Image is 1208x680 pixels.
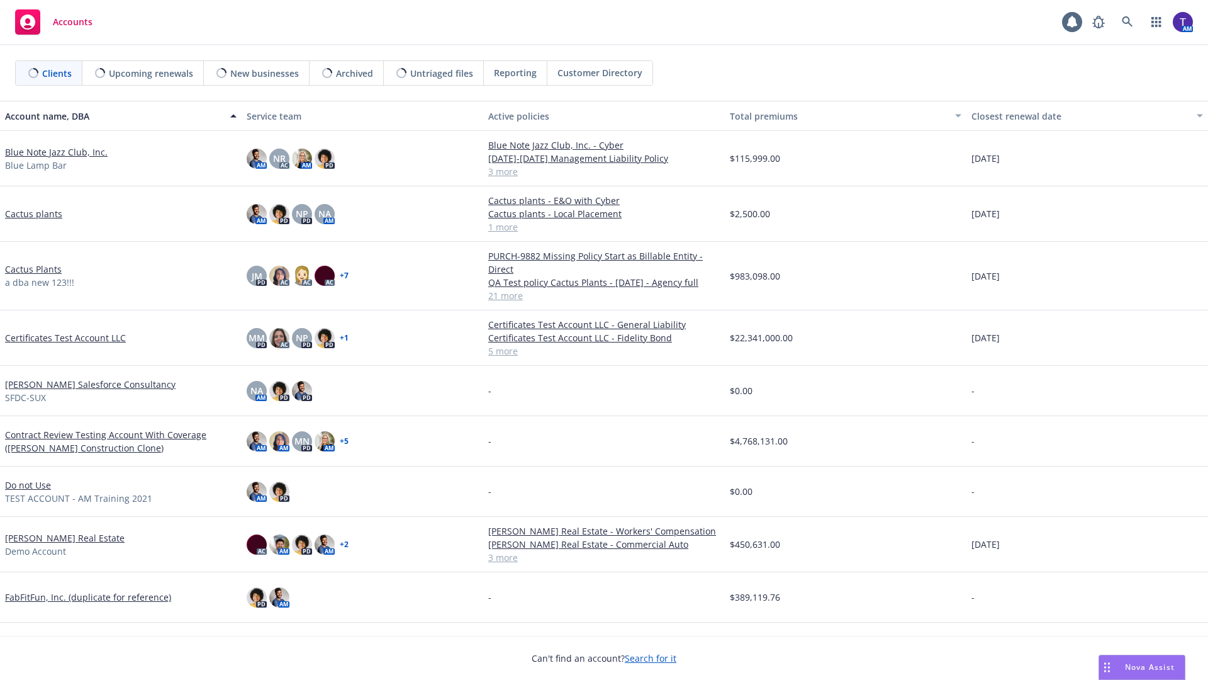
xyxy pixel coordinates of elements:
[340,272,349,280] a: + 7
[730,269,780,283] span: $983,098.00
[730,538,780,551] span: $450,631.00
[971,538,1000,551] span: [DATE]
[5,545,66,558] span: Demo Account
[488,538,720,551] a: [PERSON_NAME] Real Estate - Commercial Auto
[971,152,1000,165] span: [DATE]
[269,204,289,224] img: photo
[488,434,491,448] span: -
[488,318,720,331] a: Certificates Test Account LLC - General Liability
[315,328,335,348] img: photo
[971,485,975,498] span: -
[269,266,289,286] img: photo
[296,207,308,220] span: NP
[292,266,312,286] img: photo
[730,331,793,344] span: $22,341,000.00
[250,384,263,397] span: NA
[230,67,299,80] span: New businesses
[730,207,770,220] span: $2,500.00
[340,334,349,342] a: + 1
[269,431,289,451] img: photo
[557,66,642,79] span: Customer Directory
[269,328,289,348] img: photo
[269,587,289,608] img: photo
[5,531,125,545] a: [PERSON_NAME] Real Estate
[269,381,289,401] img: photo
[315,535,335,555] img: photo
[725,101,966,131] button: Total premiums
[318,207,331,220] span: NA
[247,587,267,608] img: photo
[247,431,267,451] img: photo
[488,165,720,178] a: 3 more
[5,591,171,604] a: FabFitFun, Inc. (duplicate for reference)
[247,482,267,502] img: photo
[249,331,265,344] span: MM
[488,220,720,234] a: 1 more
[292,381,312,401] img: photo
[971,207,1000,220] span: [DATE]
[5,110,223,123] div: Account name, DBA
[5,159,67,172] span: Blue Lamp Bar
[730,591,780,604] span: $389,119.76
[242,101,483,131] button: Service team
[488,485,491,498] span: -
[971,331,1000,344] span: [DATE]
[488,344,720,358] a: 5 more
[488,249,720,276] a: PURCH-9882 Missing Policy Start as Billable Entity - Direct
[247,204,267,224] img: photo
[292,149,312,169] img: photo
[488,110,720,123] div: Active policies
[5,378,176,391] a: [PERSON_NAME] Salesforce Consultancy
[273,152,286,165] span: NR
[5,263,62,276] a: Cactus Plants
[488,139,720,152] a: Blue Note Jazz Club, Inc. - Cyber
[483,101,725,131] button: Active policies
[410,67,473,80] span: Untriaged files
[971,384,975,397] span: -
[5,492,152,505] span: TEST ACCOUNT - AM Training 2021
[488,207,720,220] a: Cactus plants - Local Placement
[532,652,676,665] span: Can't find an account?
[625,652,676,664] a: Search for it
[1173,12,1193,32] img: photo
[340,541,349,548] a: + 2
[42,67,72,80] span: Clients
[971,269,1000,283] span: [DATE]
[488,194,720,207] a: Cactus plants - E&O with Cyber
[1144,9,1169,35] a: Switch app
[494,66,537,79] span: Reporting
[5,207,62,220] a: Cactus plants
[730,434,788,448] span: $4,768,131.00
[292,535,312,555] img: photo
[315,266,335,286] img: photo
[336,67,373,80] span: Archived
[488,276,720,289] a: QA Test policy Cactus Plants - [DATE] - Agency full
[252,269,262,283] span: JM
[971,591,975,604] span: -
[53,17,92,27] span: Accounts
[5,479,51,492] a: Do not Use
[5,428,237,455] a: Contract Review Testing Account With Coverage ([PERSON_NAME] Construction Clone)
[971,434,975,448] span: -
[1099,655,1115,679] div: Drag to move
[971,110,1189,123] div: Closest renewal date
[1115,9,1140,35] a: Search
[488,331,720,344] a: Certificates Test Account LLC - Fidelity Bond
[5,391,46,404] span: SFDC-SUX
[730,485,752,498] span: $0.00
[294,434,310,448] span: MN
[730,110,948,123] div: Total premiums
[966,101,1208,131] button: Closest renewal date
[247,149,267,169] img: photo
[340,438,349,445] a: + 5
[730,384,752,397] span: $0.00
[10,4,98,40] a: Accounts
[488,384,491,397] span: -
[488,591,491,604] span: -
[5,331,126,344] a: Certificates Test Account LLC
[488,289,720,302] a: 21 more
[488,551,720,564] a: 3 more
[315,149,335,169] img: photo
